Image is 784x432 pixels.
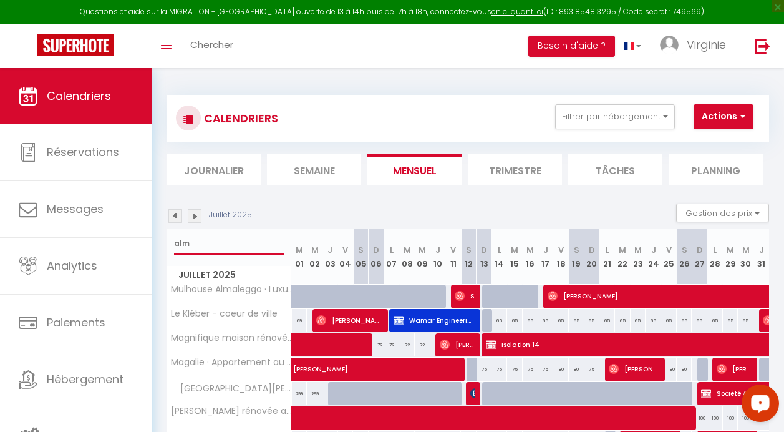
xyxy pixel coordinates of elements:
th: 19 [569,229,584,285]
div: 65 [491,309,507,332]
abbr: J [435,244,440,256]
li: Tâches [568,154,662,185]
span: [PERSON_NAME] [609,357,659,381]
span: [PERSON_NAME] [316,308,381,332]
iframe: LiveChat chat widget [732,380,784,432]
abbr: J [759,244,764,256]
th: 09 [415,229,430,285]
th: 18 [553,229,569,285]
div: 65 [507,309,523,332]
div: 299 [307,382,322,405]
abbr: D [481,244,487,256]
abbr: S [358,244,364,256]
abbr: J [327,244,332,256]
div: 299 [292,382,307,405]
a: [PERSON_NAME] [287,358,302,381]
img: Super Booking [37,34,114,56]
div: 65 [646,309,661,332]
span: [PERSON_NAME] [293,351,609,375]
li: Trimestre [468,154,562,185]
span: Juillet 2025 [167,266,291,284]
div: 65 [692,309,707,332]
abbr: J [651,244,656,256]
th: 15 [507,229,523,285]
div: 65 [538,309,554,332]
button: Actions [694,104,753,129]
span: Le Kléber - coeur de ville [169,309,278,318]
a: Chercher [181,24,243,68]
th: 08 [399,229,415,285]
th: 24 [646,229,661,285]
h3: CALENDRIERS [201,104,278,132]
input: Rechercher un logement... [174,232,284,255]
abbr: L [390,244,394,256]
div: 65 [631,309,646,332]
span: Magalie · Appartement au cœur historique [169,358,294,367]
span: Virginie [687,37,726,52]
div: 65 [584,309,600,332]
span: Chercher [190,38,233,51]
div: 65 [553,309,569,332]
span: Messages [47,201,104,217]
span: Calendriers [47,88,111,104]
div: 65 [738,309,753,332]
div: 69 [292,309,307,332]
abbr: M [511,244,518,256]
img: ... [660,36,679,54]
abbr: M [727,244,734,256]
div: 80 [661,358,677,381]
li: Planning [669,154,763,185]
abbr: L [606,244,609,256]
abbr: S [682,244,687,256]
abbr: D [697,244,703,256]
span: Wamar Engineering [394,308,473,332]
li: Mensuel [367,154,462,185]
th: 30 [738,229,753,285]
th: 25 [661,229,677,285]
li: Semaine [267,154,361,185]
a: en cliquant ici [491,6,543,17]
abbr: L [498,244,501,256]
div: 65 [661,309,677,332]
abbr: D [589,244,595,256]
div: 65 [707,309,723,332]
span: [PERSON_NAME] [717,357,752,381]
abbr: D [373,244,379,256]
span: Paiements [47,315,105,330]
button: Gestion des prix [676,204,769,222]
button: Filtrer par hébergement [555,104,675,129]
span: Analytics [47,258,97,273]
span: [PERSON_NAME] [470,381,475,405]
span: Réservations [47,144,119,160]
abbr: L [713,244,717,256]
div: 65 [723,309,738,332]
abbr: M [526,244,534,256]
th: 31 [753,229,769,285]
div: 65 [569,309,584,332]
th: 05 [353,229,369,285]
th: 04 [338,229,354,285]
th: 06 [369,229,384,285]
abbr: V [666,244,672,256]
abbr: V [450,244,456,256]
abbr: S [466,244,472,256]
button: Besoin d'aide ? [528,36,615,57]
th: 27 [692,229,707,285]
p: Juillet 2025 [209,209,252,221]
th: 02 [307,229,322,285]
th: 03 [322,229,338,285]
th: 21 [599,229,615,285]
th: 16 [523,229,538,285]
th: 20 [584,229,600,285]
div: 80 [677,358,692,381]
abbr: J [543,244,548,256]
div: 65 [599,309,615,332]
abbr: M [296,244,303,256]
abbr: M [742,244,750,256]
th: 23 [631,229,646,285]
span: [PERSON_NAME] rénovée avec 3 chambres [169,406,294,416]
abbr: M [634,244,642,256]
abbr: V [342,244,348,256]
span: Summer 周 [455,284,475,308]
th: 10 [430,229,446,285]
